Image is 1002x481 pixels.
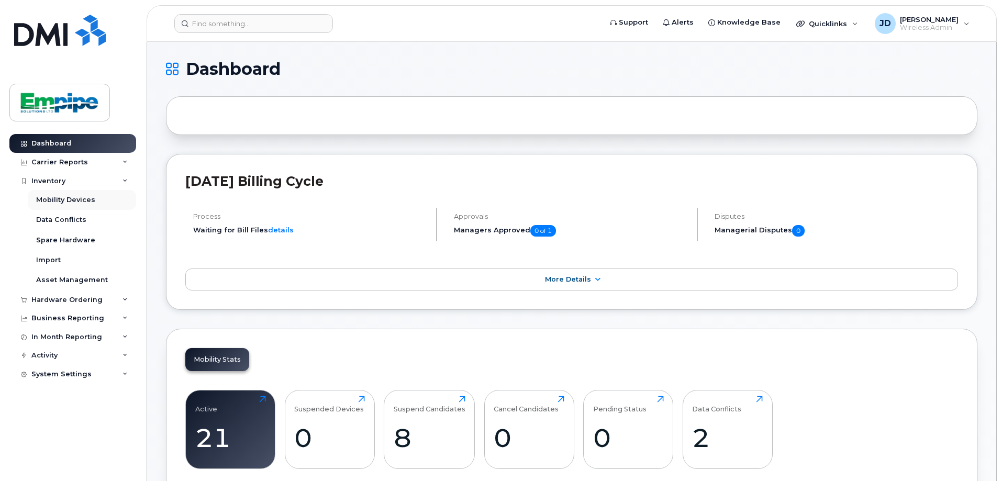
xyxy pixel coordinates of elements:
div: Pending Status [593,396,647,413]
a: details [268,226,294,234]
div: Suspended Devices [294,396,364,413]
a: Active21 [195,396,266,463]
a: Pending Status0 [593,396,664,463]
div: Suspend Candidates [394,396,465,413]
span: Dashboard [186,61,281,77]
span: More Details [545,275,591,283]
div: 0 [593,422,664,453]
h5: Managerial Disputes [715,225,958,237]
div: 21 [195,422,266,453]
div: Active [195,396,217,413]
iframe: Messenger Launcher [956,435,994,473]
h2: [DATE] Billing Cycle [185,173,958,189]
div: 2 [692,422,763,453]
div: 0 [494,422,564,453]
h4: Process [193,212,427,220]
h4: Approvals [454,212,688,220]
h4: Disputes [715,212,958,220]
a: Suspend Candidates8 [394,396,465,463]
a: Suspended Devices0 [294,396,365,463]
div: Cancel Candidates [494,396,559,413]
a: Cancel Candidates0 [494,396,564,463]
a: Data Conflicts2 [692,396,763,463]
div: 0 [294,422,365,453]
span: 0 of 1 [530,225,556,237]
h5: Managers Approved [454,225,688,237]
span: 0 [792,225,805,237]
div: Data Conflicts [692,396,741,413]
li: Waiting for Bill Files [193,225,427,235]
div: 8 [394,422,465,453]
